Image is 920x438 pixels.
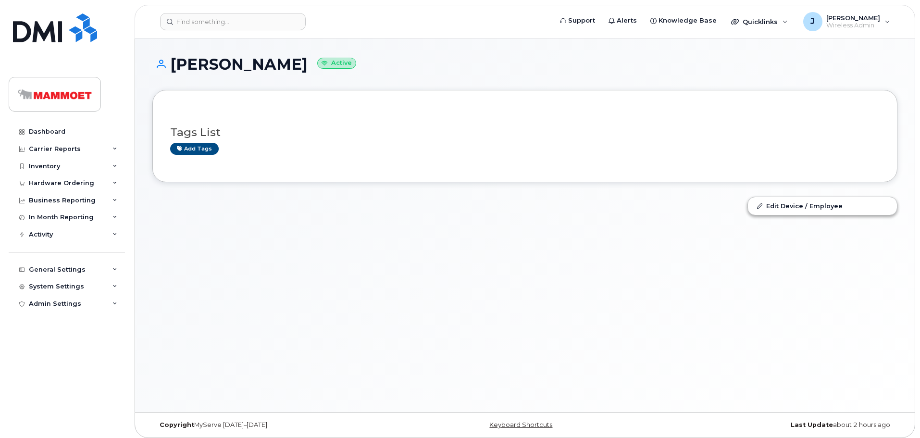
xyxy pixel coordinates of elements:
[170,143,219,155] a: Add tags
[152,421,401,429] div: MyServe [DATE]–[DATE]
[791,421,833,428] strong: Last Update
[152,56,897,73] h1: [PERSON_NAME]
[170,126,880,138] h3: Tags List
[160,421,194,428] strong: Copyright
[649,421,897,429] div: about 2 hours ago
[489,421,552,428] a: Keyboard Shortcuts
[317,58,356,69] small: Active
[748,197,897,214] a: Edit Device / Employee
